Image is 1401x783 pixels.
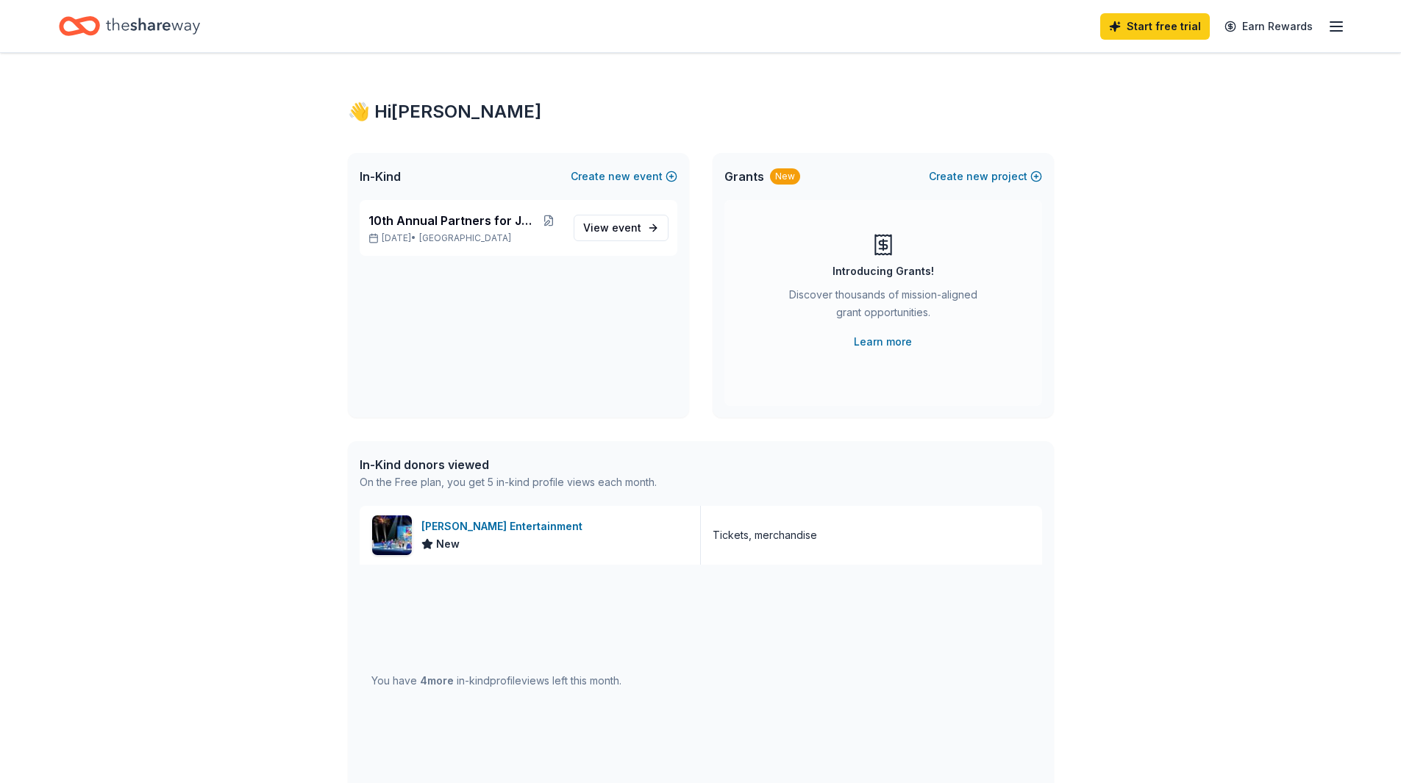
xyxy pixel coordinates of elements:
div: Tickets, merchandise [713,526,817,544]
span: 10th Annual Partners for Justice [368,212,536,229]
button: Createnewevent [571,168,677,185]
span: Grants [724,168,764,185]
span: [GEOGRAPHIC_DATA] [419,232,511,244]
div: In-Kind donors viewed [360,456,657,473]
span: new [608,168,630,185]
span: event [612,221,641,234]
button: Createnewproject [929,168,1042,185]
span: 4 more [420,674,454,687]
div: Introducing Grants! [833,262,934,280]
div: 👋 Hi [PERSON_NAME] [348,100,1054,124]
a: View event [574,215,669,241]
span: In-Kind [360,168,401,185]
a: Start free trial [1100,13,1210,40]
a: Earn Rewards [1216,13,1322,40]
div: On the Free plan, you get 5 in-kind profile views each month. [360,473,657,491]
p: [DATE] • [368,232,562,244]
div: [PERSON_NAME] Entertainment [421,518,588,535]
div: You have in-kind profile views left this month. [371,672,621,690]
div: New [770,168,800,185]
img: Image for Feld Entertainment [372,515,412,555]
div: Discover thousands of mission-aligned grant opportunities. [783,286,983,327]
span: New [436,535,460,553]
span: View [583,219,641,237]
span: new [966,168,988,185]
a: Learn more [854,333,912,351]
a: Home [59,9,200,43]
